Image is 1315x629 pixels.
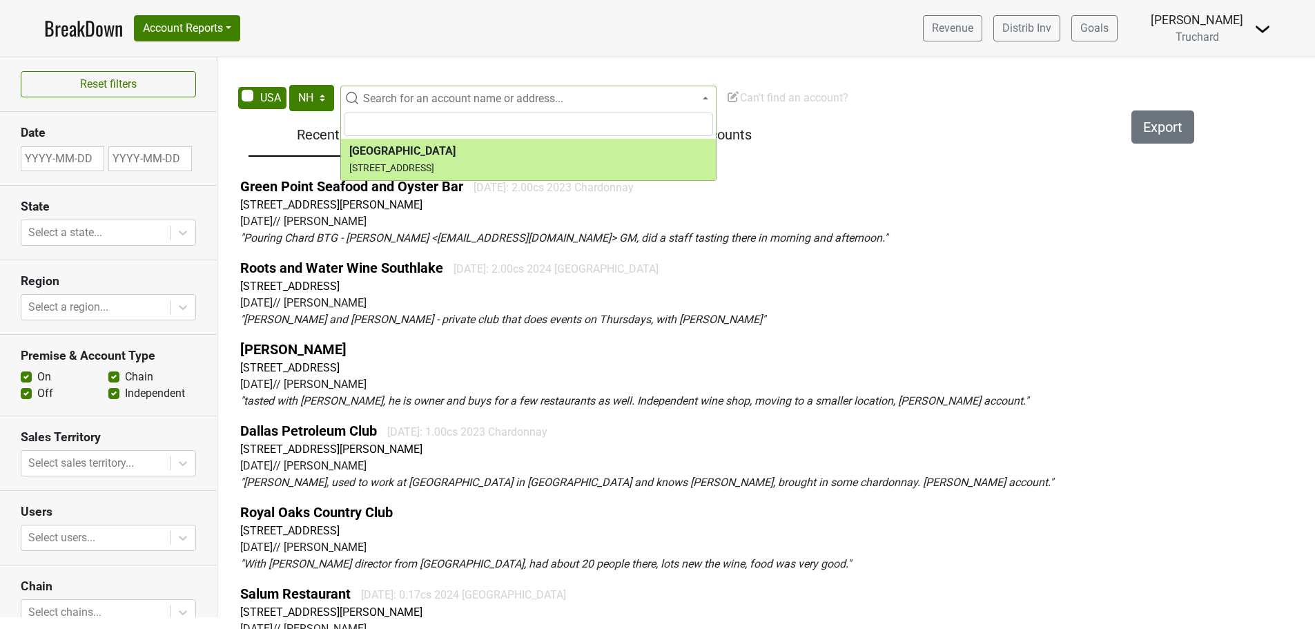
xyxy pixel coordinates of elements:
[240,280,340,293] a: [STREET_ADDRESS]
[240,260,443,276] a: Roots and Water Wine Southlake
[474,181,634,194] span: [DATE]: 2.00cs 2023 Chardonnay
[125,369,153,385] label: Chain
[1131,110,1194,144] button: Export
[21,579,196,594] h3: Chain
[240,458,1309,474] div: [DATE] // [PERSON_NAME]
[363,92,563,105] span: Search for an account name or address...
[240,606,422,619] a: [STREET_ADDRESS][PERSON_NAME]
[923,15,982,41] a: Revenue
[1176,30,1219,43] span: Truchard
[240,295,1309,311] div: [DATE] // [PERSON_NAME]
[454,262,659,275] span: [DATE]: 2.00cs 2024 [GEOGRAPHIC_DATA]
[240,341,347,358] a: [PERSON_NAME]
[240,504,393,521] a: Royal Oaks Country Club
[240,376,1309,393] div: [DATE] // [PERSON_NAME]
[240,213,1309,230] div: [DATE] // [PERSON_NAME]
[240,178,463,195] a: Green Point Seafood and Oyster Bar
[1151,11,1243,29] div: [PERSON_NAME]
[37,385,53,402] label: Off
[21,430,196,445] h3: Sales Territory
[240,231,888,244] em: " Pouring Chard BTG - [PERSON_NAME] <[EMAIL_ADDRESS][DOMAIN_NAME]> GM, did a staff tasting there ...
[1254,21,1271,37] img: Dropdown Menu
[44,14,123,43] a: BreakDown
[349,144,456,157] b: [GEOGRAPHIC_DATA]
[240,476,1053,489] em: " [PERSON_NAME], used to work at [GEOGRAPHIC_DATA] in [GEOGRAPHIC_DATA] and knows [PERSON_NAME], ...
[255,126,422,143] h5: Recent Notes
[21,349,196,363] h3: Premise & Account Type
[37,369,51,385] label: On
[21,274,196,289] h3: Region
[240,539,1309,556] div: [DATE] // [PERSON_NAME]
[240,557,851,570] em: " With [PERSON_NAME] director from [GEOGRAPHIC_DATA], had about 20 people there, lots new the win...
[21,505,196,519] h3: Users
[361,588,566,601] span: [DATE]: 0.17cs 2024 [GEOGRAPHIC_DATA]
[240,443,422,456] a: [STREET_ADDRESS][PERSON_NAME]
[21,126,196,140] h3: Date
[21,71,196,97] button: Reset filters
[240,423,377,439] a: Dallas Petroleum Club
[125,385,185,402] label: Independent
[1071,15,1118,41] a: Goals
[726,91,848,104] span: Can't find an account?
[108,146,192,171] input: YYYY-MM-DD
[349,162,434,173] small: [STREET_ADDRESS]
[240,313,766,326] em: " [PERSON_NAME] and [PERSON_NAME] - private club that does events on Thursdays, with [PERSON_NAME] "
[993,15,1060,41] a: Distrib Inv
[240,198,422,211] a: [STREET_ADDRESS][PERSON_NAME]
[134,15,240,41] button: Account Reports
[240,586,351,602] a: Salum Restaurant
[726,90,740,104] img: Edit
[240,524,340,537] a: [STREET_ADDRESS]
[387,425,547,438] span: [DATE]: 1.00cs 2023 Chardonnay
[21,146,104,171] input: YYYY-MM-DD
[240,394,1029,407] em: " tasted with [PERSON_NAME], he is owner and buys for a few restaurants as well. Independent wine...
[21,200,196,214] h3: State
[240,361,340,374] a: [STREET_ADDRESS]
